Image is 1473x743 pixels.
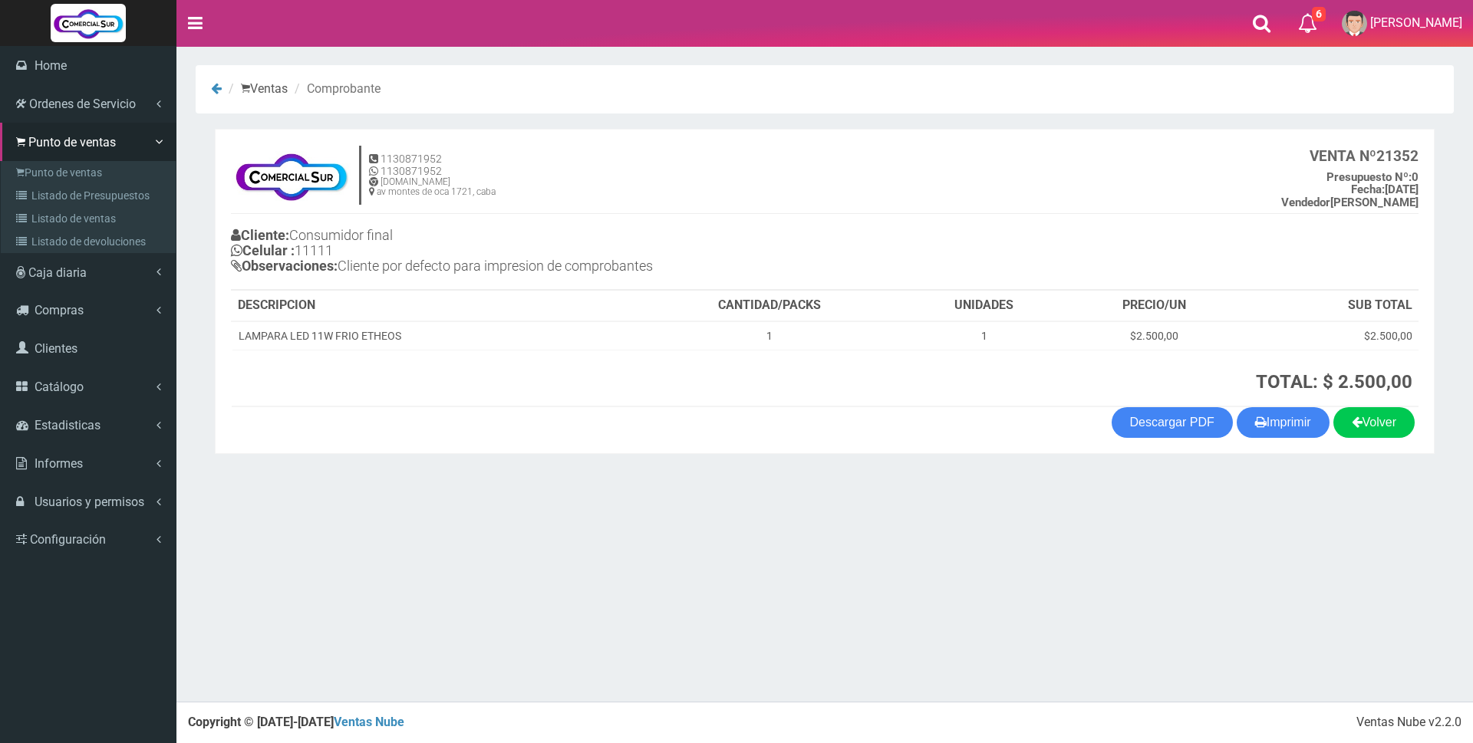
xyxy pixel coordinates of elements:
td: $2.500,00 [1241,321,1419,350]
a: Listado de ventas [5,207,176,230]
a: Ventas Nube [334,715,404,729]
b: Cliente: [231,227,289,243]
td: 1 [902,321,1066,350]
a: Listado de devoluciones [5,230,176,253]
span: Estadisticas [35,418,101,432]
span: Usuarios y permisos [35,495,144,509]
b: 21352 [1310,147,1419,165]
b: Celular : [231,242,295,258]
strong: Presupuesto Nº: [1326,170,1412,184]
button: Imprimir [1237,407,1330,438]
span: Clientes [35,341,77,356]
span: Caja diaria [28,265,87,280]
a: Punto de ventas [5,161,176,184]
strong: Fecha: [1351,182,1385,196]
th: CANTIDAD/PACKS [637,291,902,321]
b: [PERSON_NAME] [1281,196,1419,209]
span: Catálogo [35,380,84,394]
th: SUB TOTAL [1241,291,1419,321]
span: Punto de ventas [28,135,116,150]
th: PRECIO/UN [1066,291,1241,321]
a: Descargar PDF [1112,407,1233,438]
b: 0 [1326,170,1419,184]
div: Ventas Nube v2.2.0 [1356,714,1461,731]
strong: TOTAL: $ 2.500,00 [1256,371,1412,393]
strong: Vendedor [1281,196,1330,209]
h5: 1130871952 1130871952 [369,153,496,177]
b: [DATE] [1351,182,1419,196]
span: Configuración [30,532,106,547]
th: DESCRIPCION [232,291,637,321]
span: 6 [1312,7,1326,21]
h6: [DOMAIN_NAME] av montes de oca 1721, caba [369,177,496,197]
strong: VENTA Nº [1310,147,1376,165]
td: $2.500,00 [1066,321,1241,350]
li: Comprobante [291,81,381,98]
a: Listado de Presupuestos [5,184,176,207]
a: Volver [1333,407,1415,438]
img: Logo grande [51,4,126,42]
span: [PERSON_NAME] [1370,15,1462,30]
td: LAMPARA LED 11W FRIO ETHEOS [232,321,637,350]
b: Observaciones: [231,258,338,274]
img: f695dc5f3a855ddc19300c990e0c55a2.jpg [231,145,351,206]
th: UNIDADES [902,291,1066,321]
span: Informes [35,456,83,471]
span: Compras [35,303,84,317]
h4: Consumidor final 11111 Cliente por defecto para impresion de comprobantes [231,224,825,281]
td: 1 [637,321,902,350]
li: Ventas [225,81,288,98]
span: Ordenes de Servicio [29,97,136,111]
img: User Image [1342,11,1367,36]
span: Home [35,58,67,73]
strong: Copyright © [DATE]-[DATE] [188,715,404,729]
